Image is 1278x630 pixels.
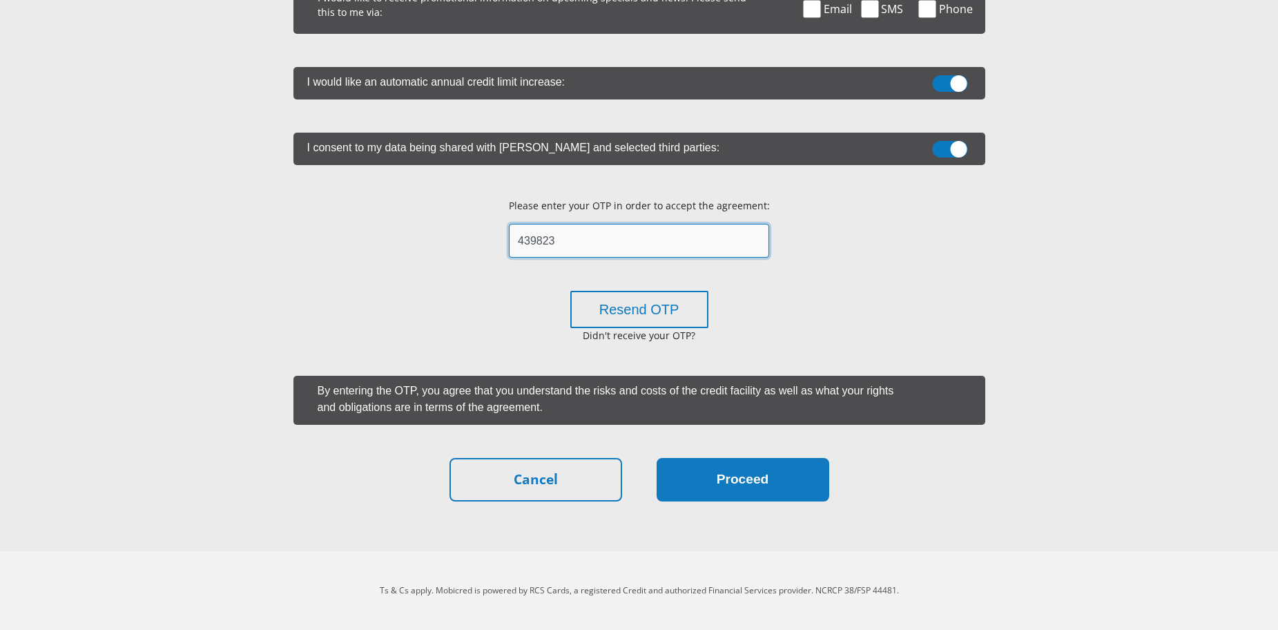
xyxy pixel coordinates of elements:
a: Cancel [449,458,622,502]
input: Insert here [509,224,769,258]
button: Resend OTP [570,291,708,328]
p: Ts & Cs apply. Mobicred is powered by RCS Cards, a registered Credit and authorized Financial Ser... [256,584,1023,597]
button: Proceed [657,458,829,502]
p: Didn't receive your OTP? [476,328,802,343]
span: Email [824,1,852,17]
p: Please enter your OTP in order to accept the agreement: [509,198,770,213]
span: SMS [881,1,903,17]
label: By entering the OTP, you agree that you understand the risks and costs of the credit facility as ... [304,376,908,419]
label: I consent to my data being shared with [PERSON_NAME] and selected third parties: [293,133,916,160]
span: Phone [939,1,973,17]
label: I would like an automatic annual credit limit increase: [293,67,916,94]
